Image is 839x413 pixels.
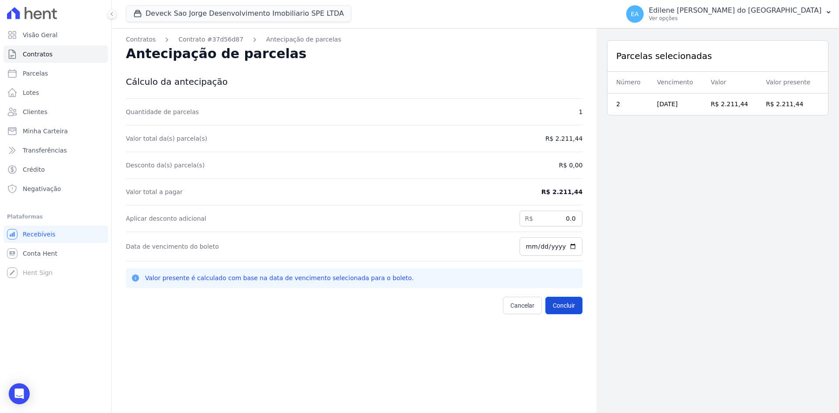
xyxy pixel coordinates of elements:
p: Valor presente é calculado com base na data de vencimento selecionada para o boleto. [145,274,577,283]
span: Parcelas [23,69,48,78]
dt: Valor total a pagar [126,187,183,196]
td: 2 [607,94,652,115]
a: Lotes [3,84,108,101]
a: Conta Hent [3,245,108,262]
span: Conta Hent [23,249,57,258]
a: Crédito [3,161,108,178]
div: Parcelas selecionadas [607,41,828,72]
span: Negativação [23,184,61,193]
nav: Breadcrumb [126,35,582,44]
dt: Desconto da(s) parcela(s) [126,161,205,170]
label: Aplicar desconto adicional [126,215,206,222]
td: R$ 2.211,44 [706,94,761,115]
span: Antecipação de parcelas [126,46,306,61]
span: R$ [525,215,533,222]
a: Cancelar [503,297,542,314]
span: Contratos [23,50,52,59]
a: Contrato #37d56d87 [178,35,243,44]
a: Recebíveis [3,226,108,243]
th: Número [607,72,652,94]
span: Minha Carteira [23,127,68,135]
span: Cálculo da antecipação [126,76,228,87]
th: Vencimento [652,72,705,94]
a: Contratos [126,35,156,44]
span: Transferências [23,146,67,155]
a: Minha Carteira [3,122,108,140]
a: Visão Geral [3,26,108,44]
dd: R$ 2.211,44 [541,187,582,196]
button: Deveck Sao Jorge Desenvolvimento Imobiliario SPE LTDA [126,5,351,22]
p: Edilene [PERSON_NAME] do [GEOGRAPHIC_DATA] [649,6,822,15]
div: Open Intercom Messenger [9,383,30,404]
a: Transferências [3,142,108,159]
span: Recebíveis [23,230,55,239]
span: Clientes [23,108,47,116]
button: Concluir [545,297,582,314]
th: Valor [706,72,761,94]
dt: Valor total da(s) parcela(s) [126,134,207,143]
label: Data de vencimento do boleto [126,243,219,250]
dd: 1 [579,108,582,116]
a: Contratos [3,45,108,63]
td: R$ 2.211,44 [761,94,828,115]
td: [DATE] [652,94,705,115]
dd: R$ 2.211,44 [545,134,582,143]
dd: R$ 0,00 [559,161,582,170]
a: Negativação [3,180,108,198]
p: Ver opções [649,15,822,22]
span: Visão Geral [23,31,58,39]
button: EA Edilene [PERSON_NAME] do [GEOGRAPHIC_DATA] Ver opções [619,2,839,26]
span: Crédito [23,165,45,174]
div: Plataformas [7,212,104,222]
span: Cancelar [510,301,534,310]
label: Quantidade de parcelas [126,108,199,115]
a: Clientes [3,103,108,121]
span: Lotes [23,88,39,97]
th: Valor presente [761,72,828,94]
span: EA [631,11,639,17]
a: Antecipação de parcelas [266,35,341,44]
a: Parcelas [3,65,108,82]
